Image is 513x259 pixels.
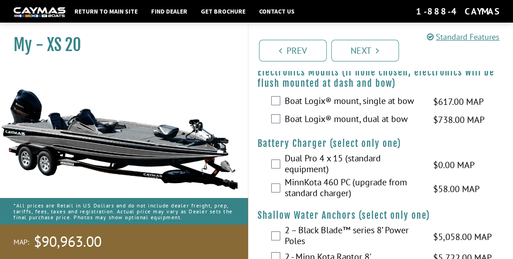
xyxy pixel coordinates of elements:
[433,182,479,196] span: $58.00 MAP
[254,5,299,17] a: Contact Us
[433,230,491,244] span: $5,058.00 MAP
[258,66,504,89] h4: Electronics Mounts (if none chosen, electronics will be flush mounted at dash and bow)
[259,40,327,61] a: Prev
[14,7,65,17] img: white-logo-c9c8dbefe5ff5ceceb0f0178aa75bf4bb51f6bca0971e226c86eb53dfe498488.png
[416,5,499,17] div: 1-888-4CAYMAS
[285,225,422,249] label: 2 – Black Blade™ series 8’ Power Poles
[285,95,422,108] label: Boat Logix® mount, single at bow
[14,237,29,247] span: MAP:
[433,95,483,108] span: $617.00 MAP
[433,158,474,172] span: $0.00 MAP
[258,210,504,221] h4: Shallow Water Anchors (select only one)
[285,153,422,177] label: Dual Pro 4 x 15 (standard equipment)
[14,198,234,225] p: *All prices are Retail in US Dollars and do not include dealer freight, prep, tariffs, fees, taxe...
[14,35,225,55] h1: My - XS 20
[433,113,484,127] span: $738.00 MAP
[70,5,142,17] a: Return to main site
[258,138,504,149] h4: Battery Charger (select only one)
[331,40,399,61] a: Next
[285,113,422,127] label: Boat Logix® mount, dual at bow
[34,232,102,251] span: $90,963.00
[285,177,422,201] label: MinnKota 460 PC (upgrade from standard charger)
[147,5,192,17] a: Find Dealer
[427,32,499,42] a: Standard Features
[196,5,250,17] a: Get Brochure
